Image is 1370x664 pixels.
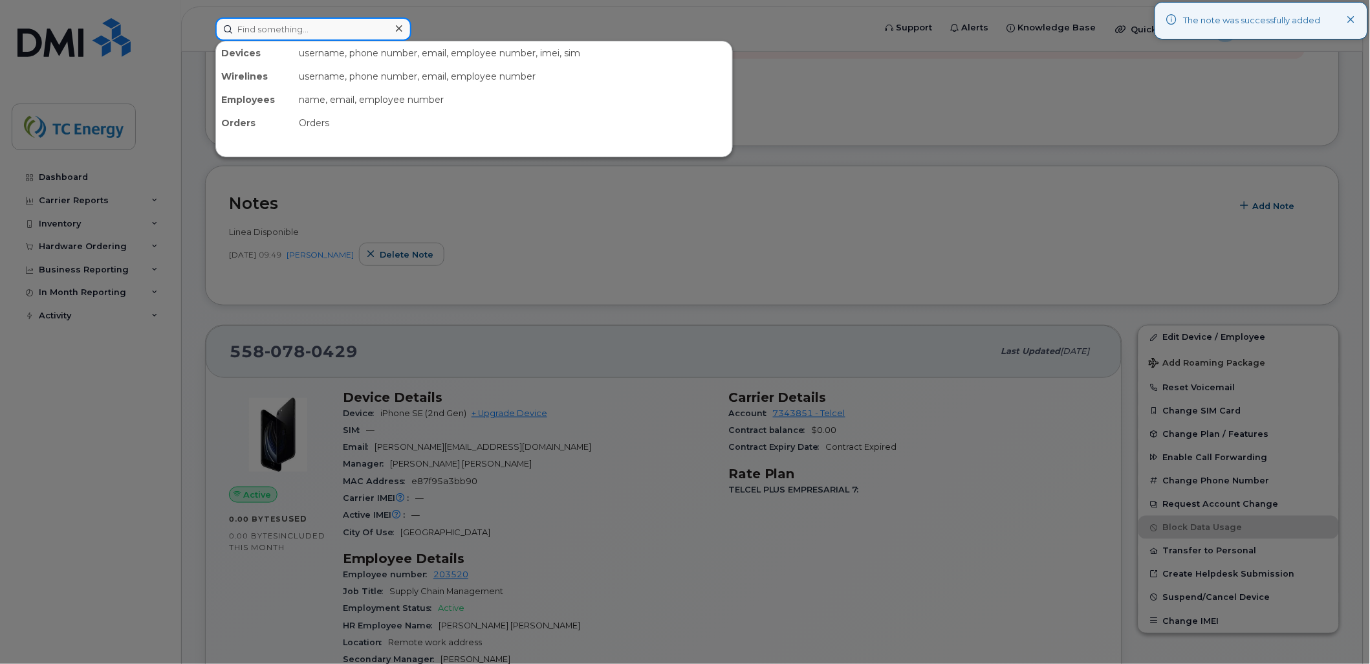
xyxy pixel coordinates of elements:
div: Orders [294,111,732,135]
div: username, phone number, email, employee number, imei, sim [294,41,732,65]
input: Find something... [215,17,411,41]
div: Orders [216,111,294,135]
div: name, email, employee number [294,88,732,111]
div: username, phone number, email, employee number [294,65,732,88]
div: Wirelines [216,65,294,88]
iframe: Messenger Launcher [1314,608,1360,654]
div: Employees [216,88,294,111]
div: The note was successfully added [1184,14,1321,27]
div: Devices [216,41,294,65]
